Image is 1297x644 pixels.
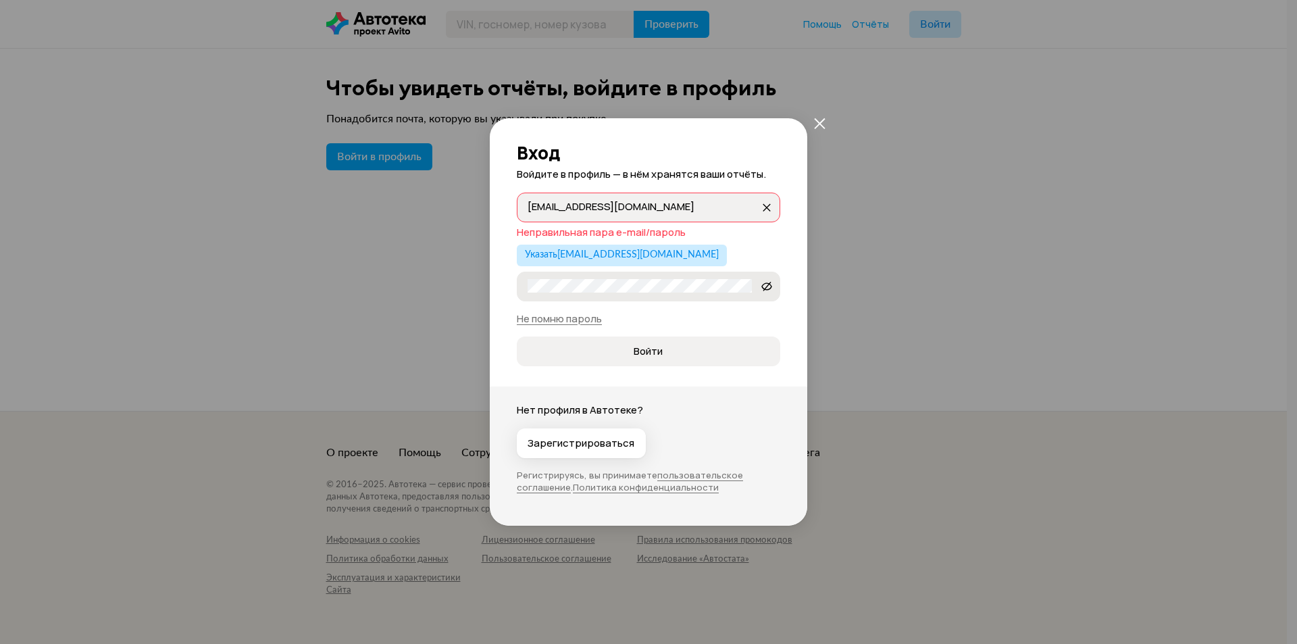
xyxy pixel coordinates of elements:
span: Зарегистрироваться [528,437,634,450]
button: Зарегистрироваться [517,428,646,458]
p: Войдите в профиль — в нём хранятся ваши отчёты. [517,167,780,182]
div: Неправильная пара e-mail/пароль [517,226,780,239]
p: Регистрируясь, вы принимаете . [517,469,780,493]
span: Войти [634,345,663,358]
span: Указать [EMAIL_ADDRESS][DOMAIN_NAME] [525,250,719,259]
button: закрыть [756,197,778,218]
h2: Вход [517,143,780,163]
a: пользовательское соглашение [517,469,743,493]
a: Не помню пароль [517,312,602,326]
input: закрыть [528,200,760,214]
button: Войти [517,337,780,366]
button: Указать[EMAIL_ADDRESS][DOMAIN_NAME] [517,245,727,266]
p: Нет профиля в Автотеке? [517,403,780,418]
button: закрыть [807,112,832,136]
a: Политика конфиденциальности [573,481,719,493]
